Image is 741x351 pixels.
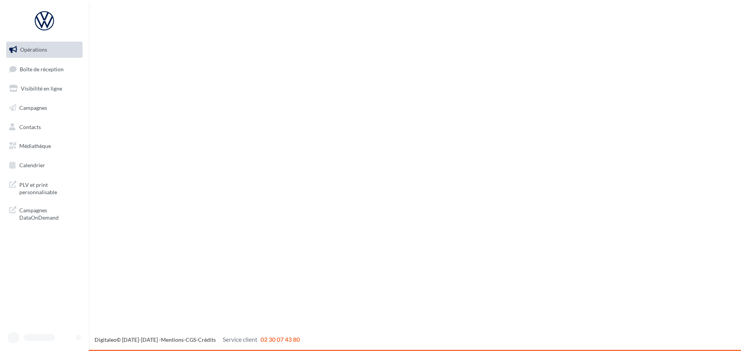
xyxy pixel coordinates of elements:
span: Service client [223,336,257,343]
span: PLV et print personnalisable [19,180,80,196]
span: Campagnes DataOnDemand [19,205,80,222]
span: Contacts [19,123,41,130]
a: Mentions [161,336,184,343]
a: PLV et print personnalisable [5,176,84,199]
span: Médiathèque [19,143,51,149]
span: 02 30 07 43 80 [261,336,300,343]
a: Campagnes [5,100,84,116]
a: Boîte de réception [5,61,84,77]
span: Opérations [20,46,47,53]
a: Campagnes DataOnDemand [5,202,84,225]
a: Opérations [5,42,84,58]
span: Boîte de réception [20,65,64,72]
span: Campagnes [19,104,47,111]
a: Visibilité en ligne [5,81,84,97]
a: Calendrier [5,157,84,173]
a: Digitaleo [95,336,117,343]
a: CGS [186,336,196,343]
a: Crédits [198,336,216,343]
a: Contacts [5,119,84,135]
span: Calendrier [19,162,45,168]
span: © [DATE]-[DATE] - - - [95,336,300,343]
span: Visibilité en ligne [21,85,62,92]
a: Médiathèque [5,138,84,154]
